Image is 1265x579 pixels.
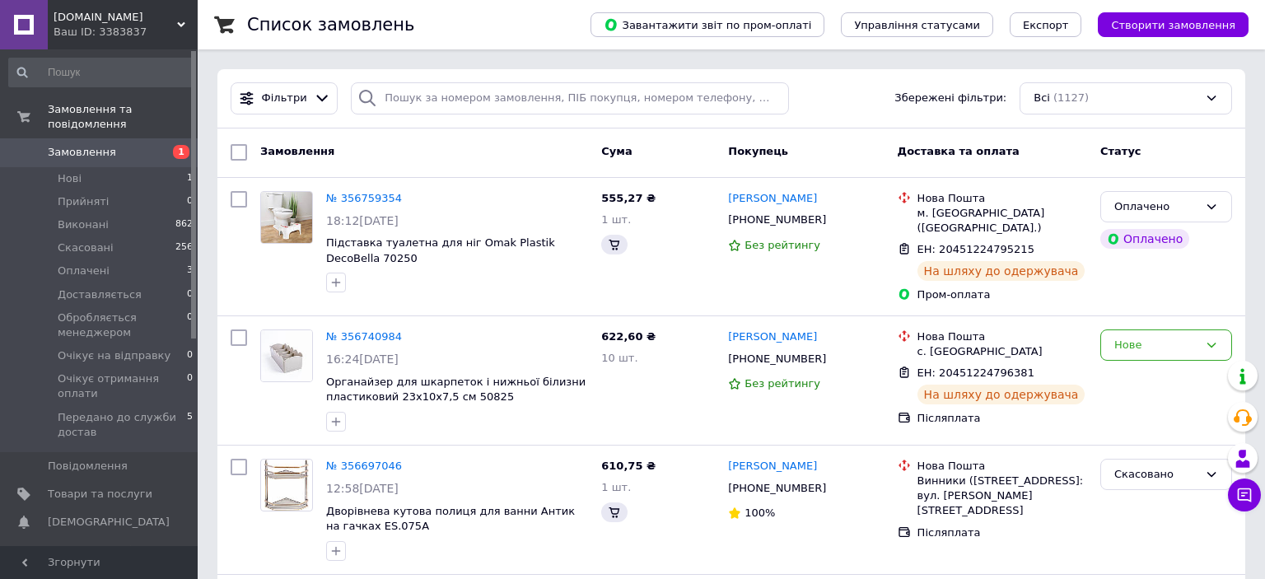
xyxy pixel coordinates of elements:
a: Дворівнева кутова полиця для ванни Антик на гачках ES.075A [326,505,575,533]
span: Збережені фільтри: [894,91,1006,106]
span: ЕН: 20451224796381 [917,367,1034,379]
span: 1 шт. [601,481,631,493]
span: Обробляється менеджером [58,311,187,340]
div: Нова Пошта [917,191,1087,206]
span: Покупець [728,145,788,157]
span: ЕН: 20451224795215 [917,243,1034,255]
a: [PERSON_NAME] [728,459,817,474]
span: Товари та послуги [48,487,152,502]
span: Очікує отримання оплати [58,371,187,401]
div: м. [GEOGRAPHIC_DATA] ([GEOGRAPHIC_DATA].) [917,206,1087,236]
span: Доставляється [58,287,142,302]
span: 862 [175,217,193,232]
a: Органайзер для шкарпеток і нижньої білизни пластиковий 23x10x7,5 см 50825 [326,376,586,404]
div: Нова Пошта [917,459,1087,474]
button: Чат з покупцем [1228,479,1261,511]
a: Фото товару [260,459,313,511]
span: 3 [187,264,193,278]
a: № 356759354 [326,192,402,204]
span: Замовлення та повідомлення [48,102,198,132]
button: Управління статусами [841,12,993,37]
span: Доставка та оплата [898,145,1020,157]
a: № 356697046 [326,460,402,472]
span: Cума [601,145,632,157]
span: 0 [187,348,193,363]
button: Експорт [1010,12,1082,37]
div: На шляху до одержувача [917,261,1085,281]
span: 10 шт. [601,352,637,364]
a: [PERSON_NAME] [728,329,817,345]
span: 1 [173,145,189,159]
span: Управління статусами [854,19,980,31]
button: Створити замовлення [1098,12,1249,37]
div: Ваш ID: 3383837 [54,25,198,40]
a: Підставка туалетна для ніг Omak Plastik DecoBella 70250 [326,236,555,264]
span: Замовлення [48,145,116,160]
div: Післяплата [917,411,1087,426]
span: 0 [187,287,193,302]
a: Створити замовлення [1081,18,1249,30]
div: с. [GEOGRAPHIC_DATA] [917,344,1087,359]
span: 5 [187,410,193,440]
span: Передано до служби достав [58,410,187,440]
img: Фото товару [261,330,312,381]
span: Без рейтингу [745,377,820,390]
a: [PERSON_NAME] [728,191,817,207]
span: 0 [187,371,193,401]
div: Винники ([STREET_ADDRESS]: вул. [PERSON_NAME][STREET_ADDRESS] [917,474,1087,519]
span: WPLTRADE.COM.UA [54,10,177,25]
span: Скасовані [58,240,114,255]
div: [PHONE_NUMBER] [725,348,829,370]
span: 622,60 ₴ [601,330,656,343]
span: 12:58[DATE] [326,482,399,495]
span: Прийняті [58,194,109,209]
span: Нові [58,171,82,186]
span: 610,75 ₴ [601,460,656,472]
span: 555,27 ₴ [601,192,656,204]
span: Замовлення [260,145,334,157]
span: Повідомлення [48,459,128,474]
span: 1 шт. [601,213,631,226]
h1: Список замовлень [247,15,414,35]
span: Показники роботи компанії [48,544,152,573]
span: Очікує на відправку [58,348,170,363]
span: 1 [187,171,193,186]
button: Завантажити звіт по пром-оплаті [590,12,824,37]
div: [PHONE_NUMBER] [725,209,829,231]
span: 256 [175,240,193,255]
span: Оплачені [58,264,110,278]
input: Пошук [8,58,194,87]
a: № 356740984 [326,330,402,343]
span: 0 [187,311,193,340]
span: Виконані [58,217,109,232]
div: Пром-оплата [917,287,1087,302]
span: 0 [187,194,193,209]
div: Нове [1114,337,1198,354]
span: Фільтри [262,91,307,106]
div: Нова Пошта [917,329,1087,344]
span: (1127) [1053,91,1089,104]
span: Завантажити звіт по пром-оплаті [604,17,811,32]
span: 100% [745,507,775,519]
a: Фото товару [260,191,313,244]
span: Статус [1100,145,1141,157]
span: Експорт [1023,19,1069,31]
div: Скасовано [1114,466,1198,483]
div: Оплачено [1114,198,1198,216]
div: Оплачено [1100,229,1189,249]
span: 18:12[DATE] [326,214,399,227]
span: Без рейтингу [745,239,820,251]
div: Післяплата [917,525,1087,540]
span: [DEMOGRAPHIC_DATA] [48,515,170,530]
div: [PHONE_NUMBER] [725,478,829,499]
span: 16:24[DATE] [326,353,399,366]
input: Пошук за номером замовлення, ПІБ покупця, номером телефону, Email, номером накладної [351,82,789,114]
img: Фото товару [264,460,308,511]
span: Створити замовлення [1111,19,1235,31]
span: Всі [1034,91,1050,106]
div: На шляху до одержувача [917,385,1085,404]
a: Фото товару [260,329,313,382]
